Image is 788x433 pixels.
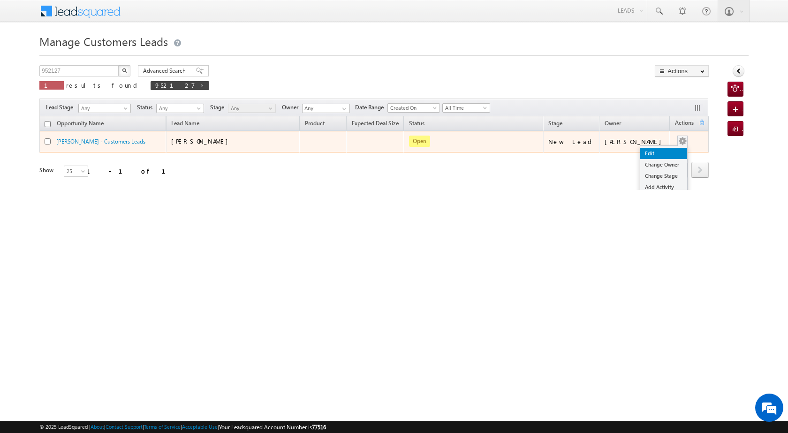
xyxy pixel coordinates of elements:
span: © 2025 LeadSquared | | | | | [39,423,326,432]
a: Created On [387,103,440,113]
a: Edit [640,148,687,159]
div: 1 - 1 of 1 [86,166,177,176]
span: next [691,162,709,178]
span: Lead Name [167,118,204,130]
div: New Lead [548,137,595,146]
span: All Time [443,104,487,112]
a: Stage [544,118,567,130]
div: Show [39,166,56,175]
span: results found [66,81,141,89]
span: Stage [548,120,562,127]
img: Search [122,68,127,73]
span: 25 [64,167,89,175]
input: Check all records [45,121,51,127]
button: Actions [655,65,709,77]
div: Chat with us now [49,49,158,61]
span: Created On [388,104,437,112]
a: Any [228,104,276,113]
a: Change Owner [640,159,687,170]
span: Stage [210,103,228,112]
a: Expected Deal Size [347,118,403,130]
span: 77516 [312,424,326,431]
a: Acceptable Use [182,424,218,430]
a: Contact Support [106,424,143,430]
span: 952127 [155,81,195,89]
span: Status [137,103,156,112]
div: Minimize live chat window [154,5,176,27]
span: Any [228,104,273,113]
span: Expected Deal Size [352,120,399,127]
span: Advanced Search [143,67,189,75]
span: Your Leadsquared Account Number is [219,424,326,431]
a: Status [404,118,429,130]
a: Any [78,104,131,113]
span: Open [409,136,430,147]
a: 25 [64,166,88,177]
em: Start Chat [128,289,170,302]
a: [PERSON_NAME] - Customers Leads [56,138,145,145]
span: Opportunity Name [57,120,104,127]
span: Product [305,120,325,127]
span: Any [157,104,201,113]
a: Opportunity Name [52,118,108,130]
span: Owner [282,103,302,112]
textarea: Type your message and hit 'Enter' [12,87,171,281]
span: 1 [44,81,59,89]
span: Lead Stage [46,103,77,112]
a: All Time [442,103,490,113]
img: d_60004797649_company_0_60004797649 [16,49,39,61]
a: Add Activity [640,182,687,193]
span: Date Range [355,103,387,112]
span: [PERSON_NAME] [171,137,233,145]
input: Type to Search [302,104,350,113]
a: next [691,163,709,178]
a: Show All Items [337,104,349,114]
a: Any [156,104,204,113]
span: Manage Customers Leads [39,34,168,49]
span: Actions [670,118,698,130]
span: Owner [605,120,621,127]
a: Terms of Service [144,424,181,430]
a: Change Stage [640,170,687,182]
a: About [91,424,104,430]
div: [PERSON_NAME] [605,137,666,146]
span: Any [79,104,128,113]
